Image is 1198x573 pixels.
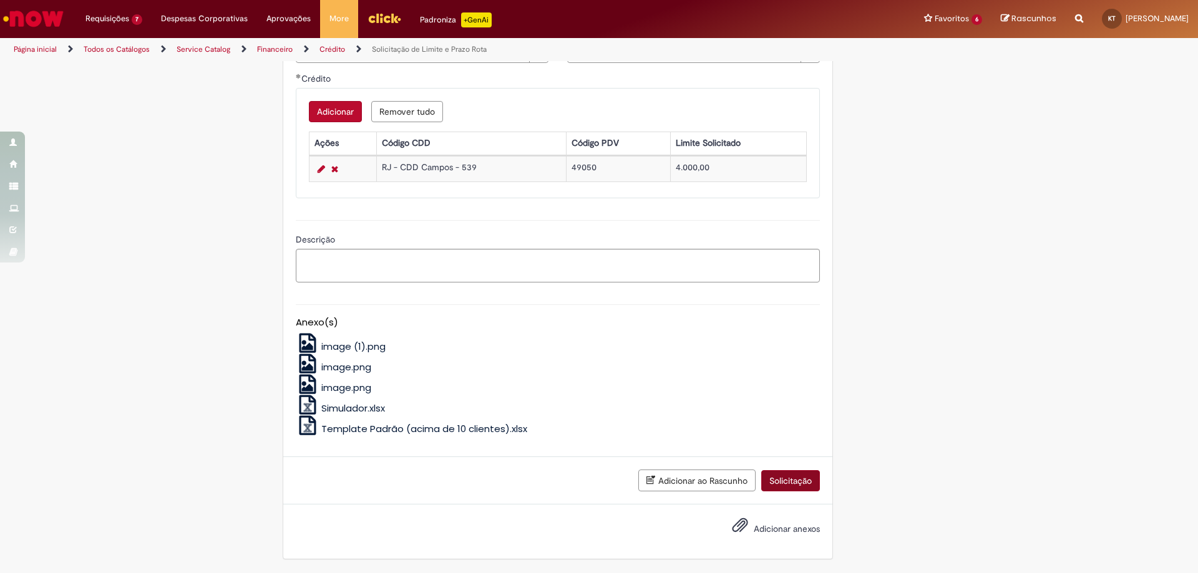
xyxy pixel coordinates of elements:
button: Adicionar ao Rascunho [638,469,756,491]
button: Add a row for Crédito [309,101,362,122]
h5: Anexo(s) [296,317,820,328]
a: image (1).png [296,340,386,353]
span: [PERSON_NAME] [1126,13,1189,24]
span: More [329,12,349,25]
textarea: Descrição [296,249,820,282]
a: Service Catalog [177,44,230,54]
button: Solicitação [761,470,820,491]
span: Descrição [296,234,338,245]
a: Crédito [319,44,345,54]
a: image.png [296,360,372,373]
span: Rascunhos [1011,12,1056,24]
button: Adicionar anexos [729,514,751,542]
th: Ações [309,132,376,155]
img: click_logo_yellow_360x200.png [368,9,401,27]
td: 49050 [566,156,670,181]
span: image.png [321,381,371,394]
span: 6 [972,14,982,25]
span: Despesas Corporativas [161,12,248,25]
span: Simulador.xlsx [321,402,385,415]
a: Financeiro [257,44,293,54]
button: Remove all rows for Crédito [371,101,443,122]
span: KT [1108,14,1116,22]
a: Template Padrão (acima de 10 clientes).xlsx [296,422,528,435]
span: Aprovações [266,12,311,25]
span: Obrigatório Preenchido [296,74,301,79]
th: Código CDD [376,132,566,155]
span: Adicionar anexos [754,524,820,535]
span: Favoritos [935,12,969,25]
a: Remover linha 1 [328,161,341,176]
th: Código PDV [566,132,670,155]
p: +GenAi [461,12,492,27]
span: 7 [132,14,142,25]
img: ServiceNow [1,6,66,31]
a: image.png [296,381,372,394]
div: Padroniza [420,12,492,27]
a: Rascunhos [1001,13,1056,25]
a: Todos os Catálogos [84,44,150,54]
td: 4.000,00 [671,156,807,181]
th: Limite Solicitado [671,132,807,155]
span: Crédito [301,73,333,84]
a: Solicitação de Limite e Prazo Rota [372,44,487,54]
a: Simulador.xlsx [296,402,386,415]
a: Página inicial [14,44,57,54]
span: image.png [321,360,371,373]
a: Editar Linha 1 [314,161,328,176]
span: Requisições [85,12,129,25]
span: image (1).png [321,340,386,353]
span: Template Padrão (acima de 10 clientes).xlsx [321,422,527,435]
ul: Trilhas de página [9,38,789,61]
td: RJ - CDD Campos - 539 [376,156,566,181]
